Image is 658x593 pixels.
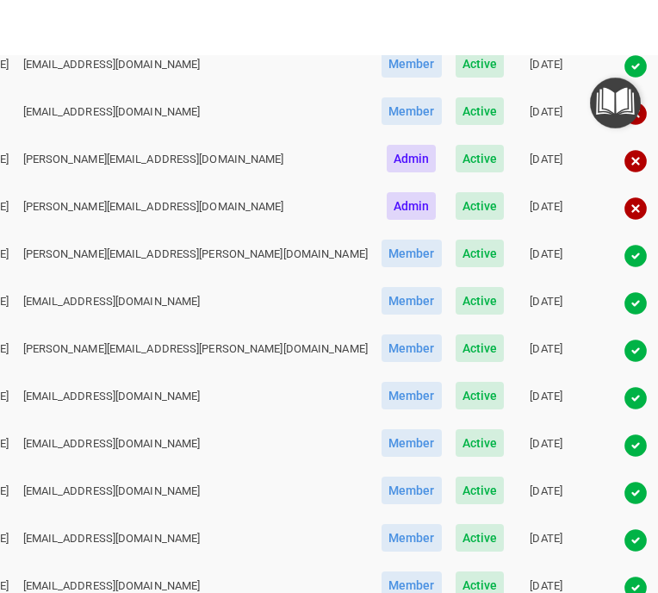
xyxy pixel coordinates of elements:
[511,236,581,284] td: [DATE]
[511,141,581,189] td: [DATE]
[624,149,648,173] img: cross.ca9f0e7f.svg
[624,339,648,363] img: tick.e7d51cea.svg
[456,145,505,172] span: Active
[624,244,648,268] img: tick.e7d51cea.svg
[624,291,648,315] img: tick.e7d51cea.svg
[16,331,375,378] td: [PERSON_NAME][EMAIL_ADDRESS][PERSON_NAME][DOMAIN_NAME]
[624,197,648,221] img: cross.ca9f0e7f.svg
[456,429,505,457] span: Active
[511,521,581,568] td: [DATE]
[456,287,505,315] span: Active
[456,192,505,220] span: Active
[511,331,581,378] td: [DATE]
[16,521,375,568] td: [EMAIL_ADDRESS][DOMAIN_NAME]
[387,145,437,172] span: Admin
[511,189,581,236] td: [DATE]
[511,378,581,426] td: [DATE]
[16,47,375,94] td: [EMAIL_ADDRESS][DOMAIN_NAME]
[382,429,442,457] span: Member
[382,97,442,125] span: Member
[511,426,581,473] td: [DATE]
[382,287,442,315] span: Member
[16,141,375,189] td: [PERSON_NAME][EMAIL_ADDRESS][DOMAIN_NAME]
[511,284,581,331] td: [DATE]
[624,54,648,78] img: tick.e7d51cea.svg
[16,426,375,473] td: [EMAIL_ADDRESS][DOMAIN_NAME]
[16,378,375,426] td: [EMAIL_ADDRESS][DOMAIN_NAME]
[16,473,375,521] td: [EMAIL_ADDRESS][DOMAIN_NAME]
[387,192,437,220] span: Admin
[456,50,505,78] span: Active
[16,284,375,331] td: [EMAIL_ADDRESS][DOMAIN_NAME]
[624,386,648,410] img: tick.e7d51cea.svg
[382,334,442,362] span: Member
[590,78,641,128] button: Open Resource Center
[511,94,581,141] td: [DATE]
[456,240,505,267] span: Active
[456,334,505,362] span: Active
[382,240,442,267] span: Member
[456,97,505,125] span: Active
[16,236,375,284] td: [PERSON_NAME][EMAIL_ADDRESS][PERSON_NAME][DOMAIN_NAME]
[16,94,375,141] td: [EMAIL_ADDRESS][DOMAIN_NAME]
[360,471,637,540] iframe: Drift Widget Chat Controller
[382,382,442,409] span: Member
[456,382,505,409] span: Active
[511,47,581,94] td: [DATE]
[382,50,442,78] span: Member
[624,434,648,458] img: tick.e7d51cea.svg
[624,528,648,552] img: tick.e7d51cea.svg
[16,189,375,236] td: [PERSON_NAME][EMAIL_ADDRESS][DOMAIN_NAME]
